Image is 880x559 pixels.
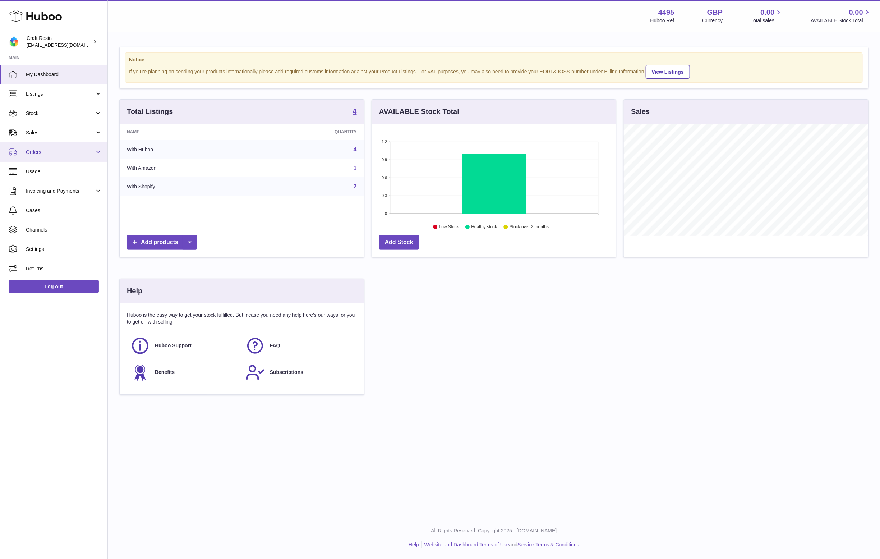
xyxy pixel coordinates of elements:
[270,369,303,376] span: Subscriptions
[26,246,102,253] span: Settings
[658,8,674,17] strong: 4495
[120,159,253,178] td: With Amazon
[27,35,91,49] div: Craft Resin
[155,342,192,349] span: Huboo Support
[26,110,95,117] span: Stock
[510,225,549,230] text: Stock over 2 months
[155,369,175,376] span: Benefits
[811,8,871,24] a: 0.00 AVAILABLE Stock Total
[422,541,579,548] li: and
[471,225,497,230] text: Healthy stock
[27,42,106,48] span: [EMAIL_ADDRESS][DOMAIN_NAME]
[120,124,253,140] th: Name
[761,8,775,17] span: 0.00
[382,175,387,180] text: 0.6
[751,17,783,24] span: Total sales
[631,107,650,116] h3: Sales
[517,542,579,547] a: Service Terms & Conditions
[120,140,253,159] td: With Huboo
[270,342,280,349] span: FAQ
[354,183,357,189] a: 2
[26,129,95,136] span: Sales
[382,193,387,198] text: 0.3
[245,336,353,356] a: FAQ
[650,17,674,24] div: Huboo Ref
[439,225,459,230] text: Low Stock
[127,286,142,296] h3: Help
[379,235,419,250] a: Add Stock
[129,56,859,63] strong: Notice
[354,165,357,171] a: 1
[130,336,238,356] a: Huboo Support
[354,146,357,152] a: 4
[382,157,387,162] text: 0.9
[26,149,95,156] span: Orders
[26,265,102,272] span: Returns
[26,71,102,78] span: My Dashboard
[353,107,357,115] strong: 4
[120,177,253,196] td: With Shopify
[26,207,102,214] span: Cases
[26,188,95,194] span: Invoicing and Payments
[353,107,357,116] a: 4
[702,17,723,24] div: Currency
[424,542,509,547] a: Website and Dashboard Terms of Use
[130,363,238,382] a: Benefits
[811,17,871,24] span: AVAILABLE Stock Total
[385,211,387,216] text: 0
[9,36,19,47] img: craftresinuk@gmail.com
[379,107,459,116] h3: AVAILABLE Stock Total
[751,8,783,24] a: 0.00 Total sales
[849,8,863,17] span: 0.00
[9,280,99,293] a: Log out
[382,139,387,144] text: 1.2
[127,312,357,325] p: Huboo is the easy way to get your stock fulfilled. But incase you need any help here's our ways f...
[114,527,874,534] p: All Rights Reserved. Copyright 2025 - [DOMAIN_NAME]
[26,168,102,175] span: Usage
[707,8,723,17] strong: GBP
[26,226,102,233] span: Channels
[253,124,364,140] th: Quantity
[127,235,197,250] a: Add products
[646,65,690,79] a: View Listings
[26,91,95,97] span: Listings
[409,542,419,547] a: Help
[245,363,353,382] a: Subscriptions
[127,107,173,116] h3: Total Listings
[129,64,859,79] div: If you're planning on sending your products internationally please add required customs informati...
